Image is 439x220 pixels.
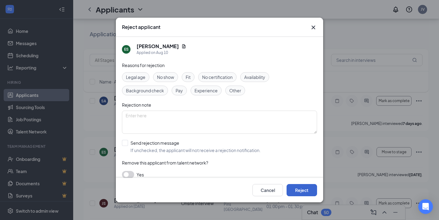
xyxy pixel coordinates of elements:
[122,160,208,165] span: Remove this applicant from talent network?
[122,62,165,68] span: Reasons for rejection
[176,87,183,94] span: Pay
[126,74,145,80] span: Legal age
[122,102,151,108] span: Rejection note
[244,74,265,80] span: Availability
[287,184,317,196] button: Reject
[310,24,317,31] button: Close
[310,24,317,31] svg: Cross
[202,74,233,80] span: No certification
[181,44,186,49] svg: Document
[137,50,186,56] div: Applied on Aug 10
[124,47,129,52] div: ES
[137,43,179,50] h5: [PERSON_NAME]
[122,24,160,30] h3: Reject applicant
[126,87,164,94] span: Background check
[418,199,433,214] div: Open Intercom Messenger
[186,74,191,80] span: Fit
[137,171,144,178] span: Yes
[157,74,174,80] span: No show
[252,184,283,196] button: Cancel
[195,87,218,94] span: Experience
[229,87,241,94] span: Other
